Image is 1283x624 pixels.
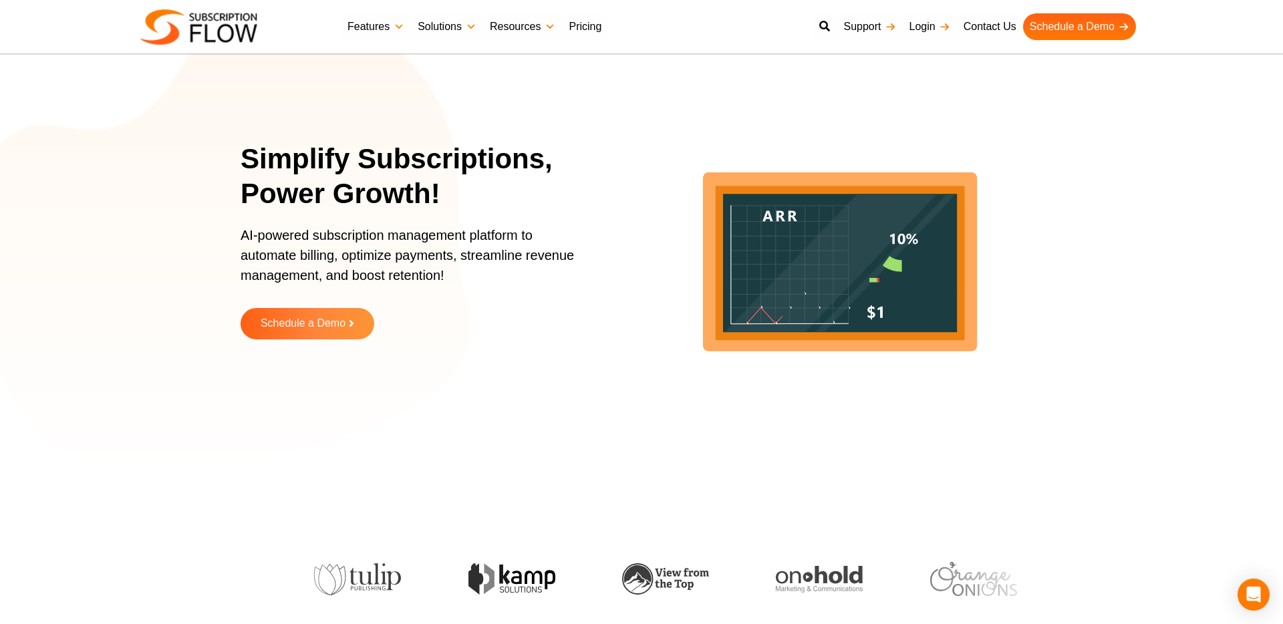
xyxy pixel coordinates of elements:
h1: Simplify Subscriptions, Power Growth! [241,142,605,212]
img: tulip-publishing [313,563,400,595]
img: orange-onions [929,562,1016,596]
img: kamp-solution [467,563,554,595]
a: Login [903,13,957,40]
a: Solutions [411,13,483,40]
a: Support [837,13,902,40]
div: Open Intercom Messenger [1238,579,1270,611]
a: Resources [483,13,562,40]
img: view-from-the-top [621,563,708,595]
img: onhold-marketing [775,566,862,593]
a: Schedule a Demo [241,308,374,339]
a: Contact Us [957,13,1023,40]
a: Pricing [562,13,608,40]
a: Features [341,13,411,40]
span: Schedule a Demo [261,318,345,329]
p: AI-powered subscription management platform to automate billing, optimize payments, streamline re... [241,225,588,299]
img: Subscriptionflow [140,9,257,45]
a: Schedule a Demo [1023,13,1136,40]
